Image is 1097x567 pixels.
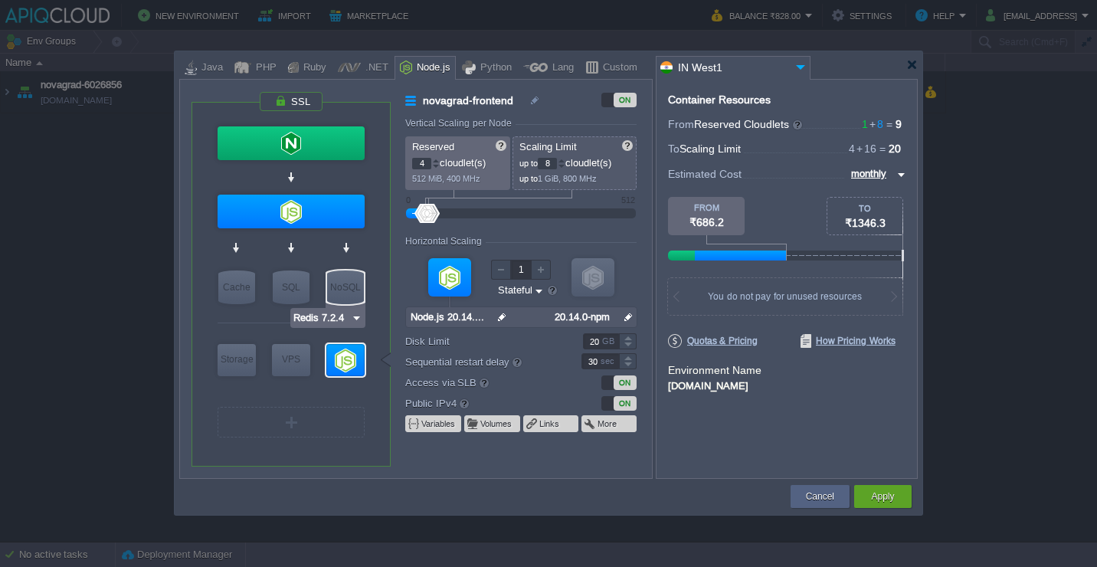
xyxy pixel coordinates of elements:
[668,143,679,155] span: To
[896,118,902,130] span: 9
[621,195,635,205] div: 512
[421,418,457,430] button: Variables
[273,270,309,304] div: SQL
[412,153,505,169] p: cloudlet(s)
[361,57,388,80] div: .NET
[855,143,876,155] span: 16
[868,118,877,130] span: +
[272,344,310,375] div: VPS
[519,174,538,183] span: up to
[868,118,883,130] span: 8
[405,395,561,411] label: Public IPv4
[849,143,855,155] span: 4
[218,344,256,376] div: Storage Containers
[801,334,896,348] span: How Pricing Works
[519,141,577,152] span: Scaling Limit
[668,364,761,376] label: Environment Name
[218,270,255,304] div: Cache
[827,204,902,213] div: TO
[405,333,561,349] label: Disk Limit
[476,57,512,80] div: Python
[519,159,538,168] span: up to
[548,57,574,80] div: Lang
[668,378,905,392] div: [DOMAIN_NAME]
[614,375,637,390] div: ON
[272,344,310,376] div: Elastic VPS
[406,195,411,205] div: 0
[538,174,597,183] span: 1 GiB, 800 MHz
[218,344,256,375] div: Storage
[668,166,742,182] span: Estimated Cost
[218,126,365,160] div: Load Balancer
[412,141,454,152] span: Reserved
[668,334,758,348] span: Quotas & Pricing
[218,407,365,438] div: Create New Layer
[668,94,771,106] div: Container Resources
[668,118,694,130] span: From
[218,195,365,228] div: novagrad-Backend
[326,344,365,376] div: novagrad-frontend
[405,353,561,370] label: Sequential restart delay
[883,118,896,130] span: =
[273,270,309,304] div: SQL Databases
[598,57,637,80] div: Custom
[679,143,741,155] span: Scaling Limit
[299,57,326,80] div: Ruby
[480,418,513,430] button: Volumes
[668,203,745,212] div: FROM
[694,118,804,130] span: Reserved Cloudlets
[614,396,637,411] div: ON
[405,118,516,129] div: Vertical Scaling per Node
[327,270,364,304] div: NoSQL
[197,57,223,80] div: Java
[855,143,864,155] span: +
[862,118,868,130] span: 1
[412,174,480,183] span: 512 MiB, 400 MHz
[539,418,561,430] button: Links
[598,418,618,430] button: More
[405,374,561,391] label: Access via SLB
[327,270,364,304] div: NoSQL Databases
[889,143,901,155] span: 20
[519,153,631,169] p: cloudlet(s)
[871,489,894,504] button: Apply
[614,93,637,107] div: ON
[806,489,834,504] button: Cancel
[601,354,617,369] div: sec
[845,217,886,229] span: ₹1346.3
[405,236,486,247] div: Horizontal Scaling
[251,57,277,80] div: PHP
[602,334,617,349] div: GB
[689,216,724,228] span: ₹686.2
[876,143,889,155] span: =
[412,57,450,80] div: Node.js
